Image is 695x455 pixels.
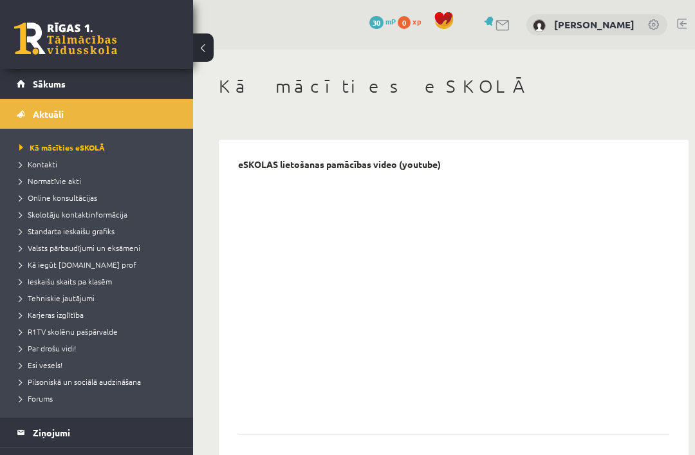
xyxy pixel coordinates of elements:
[19,192,180,203] a: Online konsultācijas
[219,75,689,97] h1: Kā mācīties eSKOLĀ
[19,326,180,337] a: R1TV skolēnu pašpārvalde
[19,342,180,354] a: Par drošu vidi!
[19,209,180,220] a: Skolotāju kontaktinformācija
[17,99,177,129] a: Aktuāli
[412,16,421,26] span: xp
[369,16,384,29] span: 30
[19,225,180,237] a: Standarta ieskaišu grafiks
[238,159,441,170] p: eSKOLAS lietošanas pamācības video (youtube)
[33,78,66,89] span: Sākums
[19,242,180,254] a: Valsts pārbaudījumi un eksāmeni
[19,326,118,337] span: R1TV skolēnu pašpārvalde
[19,275,180,287] a: Ieskaišu skaits pa klasēm
[14,23,117,55] a: Rīgas 1. Tālmācības vidusskola
[19,175,180,187] a: Normatīvie akti
[19,393,53,404] span: Forums
[19,226,115,236] span: Standarta ieskaišu grafiks
[19,142,180,153] a: Kā mācīties eSKOLĀ
[19,376,180,387] a: Pilsoniskā un sociālā audzināšana
[19,159,57,169] span: Kontakti
[398,16,427,26] a: 0 xp
[19,376,141,387] span: Pilsoniskā un sociālā audzināšana
[533,19,546,32] img: Ilze Everte
[19,343,76,353] span: Par drošu vidi!
[398,16,411,29] span: 0
[17,69,177,98] a: Sākums
[19,243,140,253] span: Valsts pārbaudījumi un eksāmeni
[19,276,112,286] span: Ieskaišu skaits pa klasēm
[19,309,180,320] a: Karjeras izglītība
[19,158,180,170] a: Kontakti
[19,293,95,303] span: Tehniskie jautājumi
[19,192,97,203] span: Online konsultācijas
[19,142,105,153] span: Kā mācīties eSKOLĀ
[17,418,177,447] a: Ziņojumi
[369,16,396,26] a: 30 mP
[19,360,62,370] span: Esi vesels!
[33,418,177,447] legend: Ziņojumi
[554,18,635,31] a: [PERSON_NAME]
[19,209,127,219] span: Skolotāju kontaktinformācija
[19,292,180,304] a: Tehniskie jautājumi
[19,176,81,186] span: Normatīvie akti
[19,393,180,404] a: Forums
[19,310,84,320] span: Karjeras izglītība
[33,108,64,120] span: Aktuāli
[19,359,180,371] a: Esi vesels!
[385,16,396,26] span: mP
[19,259,136,270] span: Kā iegūt [DOMAIN_NAME] prof
[19,259,180,270] a: Kā iegūt [DOMAIN_NAME] prof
